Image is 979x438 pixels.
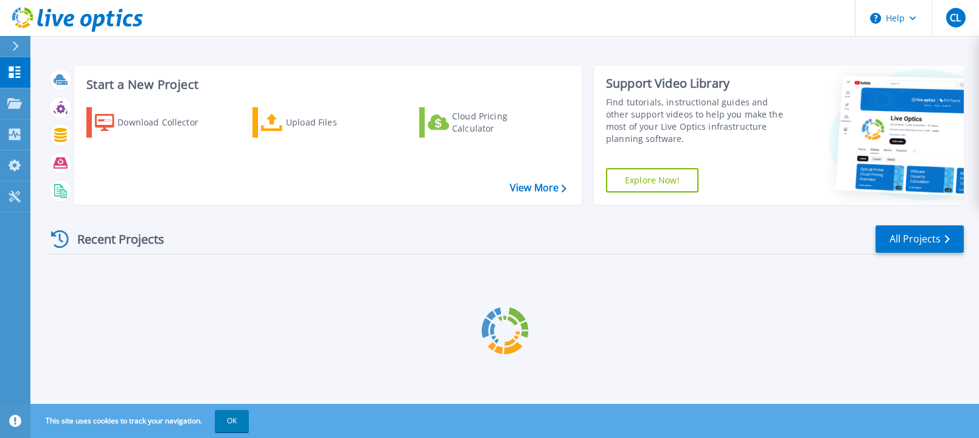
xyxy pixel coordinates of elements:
[876,225,964,253] a: All Projects
[253,107,388,138] a: Upload Files
[606,76,792,91] div: Support Video Library
[215,410,249,432] button: OK
[606,96,792,145] div: Find tutorials, instructional guides and other support videos to help you make the most of your L...
[33,410,249,432] span: This site uses cookies to track your navigation.
[86,78,566,91] h3: Start a New Project
[286,110,383,135] div: Upload Files
[606,168,699,193] a: Explore Now!
[117,110,215,135] div: Download Collector
[950,13,961,23] span: CL
[452,110,549,135] div: Cloud Pricing Calculator
[510,182,566,194] a: View More
[419,107,555,138] a: Cloud Pricing Calculator
[47,224,181,254] div: Recent Projects
[86,107,222,138] a: Download Collector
